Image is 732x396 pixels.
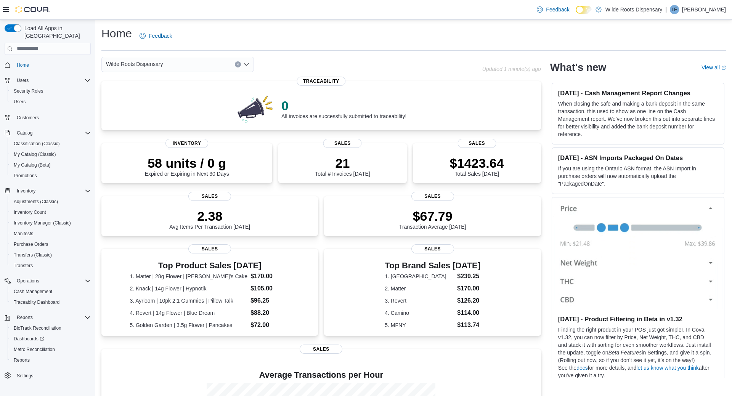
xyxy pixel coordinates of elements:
[145,156,229,171] p: 58 units / 0 g
[14,299,59,305] span: Traceabilty Dashboard
[11,197,91,206] span: Adjustments (Classic)
[670,5,679,14] div: Lexi Ernest
[106,59,163,69] span: Wilde Roots Dispensary
[8,323,94,333] button: BioTrack Reconciliation
[701,64,726,71] a: View allExternal link
[8,207,94,218] button: Inventory Count
[235,61,241,67] button: Clear input
[8,149,94,160] button: My Catalog (Classic)
[576,6,592,14] input: Dark Mode
[14,88,43,94] span: Security Roles
[14,128,91,138] span: Catalog
[17,188,35,194] span: Inventory
[11,298,63,307] a: Traceabilty Dashboard
[2,59,94,71] button: Home
[145,156,229,177] div: Expired or Expiring in Next 30 Days
[14,186,39,196] button: Inventory
[108,370,535,380] h4: Average Transactions per Hour
[14,99,26,105] span: Users
[11,345,58,354] a: Metrc Reconciliation
[14,371,36,380] a: Settings
[11,218,91,228] span: Inventory Manager (Classic)
[14,313,91,322] span: Reports
[558,315,718,323] h3: [DATE] - Product Filtering in Beta in v1.32
[457,321,480,330] dd: $113.74
[11,97,91,106] span: Users
[250,272,290,281] dd: $170.00
[558,89,718,97] h3: [DATE] - Cash Management Report Changes
[385,297,454,305] dt: 3. Revert
[721,66,726,70] svg: External link
[149,32,172,40] span: Feedback
[14,276,42,285] button: Operations
[558,364,718,379] p: See the for more details, and after you’ve given it a try.
[250,308,290,317] dd: $88.20
[14,141,60,147] span: Classification (Classic)
[457,296,480,305] dd: $126.20
[14,252,52,258] span: Transfers (Classic)
[165,139,208,148] span: Inventory
[482,66,541,72] p: Updated 1 minute(s) ago
[14,199,58,205] span: Adjustments (Classic)
[14,241,48,247] span: Purchase Orders
[665,5,667,14] p: |
[558,326,718,364] p: Finding the right product in your POS just got simpler. In Cova v1.32, you can now filter by Pric...
[11,218,74,228] a: Inventory Manager (Classic)
[169,208,250,224] p: 2.38
[2,128,94,138] button: Catalog
[169,208,250,230] div: Avg Items Per Transaction [DATE]
[2,312,94,323] button: Reports
[2,370,94,381] button: Settings
[17,278,39,284] span: Operations
[558,165,718,188] p: If you are using the Ontario ASN format, the ASN Import in purchase orders will now automatically...
[188,192,231,201] span: Sales
[14,325,61,331] span: BioTrack Reconciliation
[8,196,94,207] button: Adjustments (Classic)
[11,139,63,148] a: Classification (Classic)
[14,371,91,380] span: Settings
[11,171,91,180] span: Promotions
[17,77,29,83] span: Users
[250,284,290,293] dd: $105.00
[323,139,362,148] span: Sales
[14,289,52,295] span: Cash Management
[14,151,56,157] span: My Catalog (Classic)
[450,156,504,177] div: Total Sales [DATE]
[8,160,94,170] button: My Catalog (Beta)
[11,261,36,270] a: Transfers
[11,160,54,170] a: My Catalog (Beta)
[297,77,345,86] span: Traceability
[11,298,91,307] span: Traceabilty Dashboard
[450,156,504,171] p: $1423.64
[11,208,91,217] span: Inventory Count
[385,285,454,292] dt: 2. Matter
[385,309,454,317] dt: 4. Camino
[14,231,33,237] span: Manifests
[17,62,29,68] span: Home
[130,297,247,305] dt: 3. Ayrloom | 10pk 2:1 Gummies | Pillow Talk
[8,286,94,297] button: Cash Management
[636,365,698,371] a: let us know what you think
[457,139,496,148] span: Sales
[8,260,94,271] button: Transfers
[8,218,94,228] button: Inventory Manager (Classic)
[11,197,61,206] a: Adjustments (Classic)
[17,130,32,136] span: Catalog
[8,297,94,308] button: Traceabilty Dashboard
[17,314,33,321] span: Reports
[558,154,718,162] h3: [DATE] - ASN Imports Packaged On Dates
[8,138,94,149] button: Classification (Classic)
[8,355,94,366] button: Reports
[14,76,91,85] span: Users
[14,209,46,215] span: Inventory Count
[130,285,247,292] dt: 2. Knack | 14g Flower | Hypnotik
[14,313,36,322] button: Reports
[11,150,91,159] span: My Catalog (Classic)
[21,24,91,40] span: Load All Apps in [GEOGRAPHIC_DATA]
[236,93,275,124] img: 0
[11,334,47,343] a: Dashboards
[411,192,454,201] span: Sales
[11,87,46,96] a: Security Roles
[14,336,44,342] span: Dashboards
